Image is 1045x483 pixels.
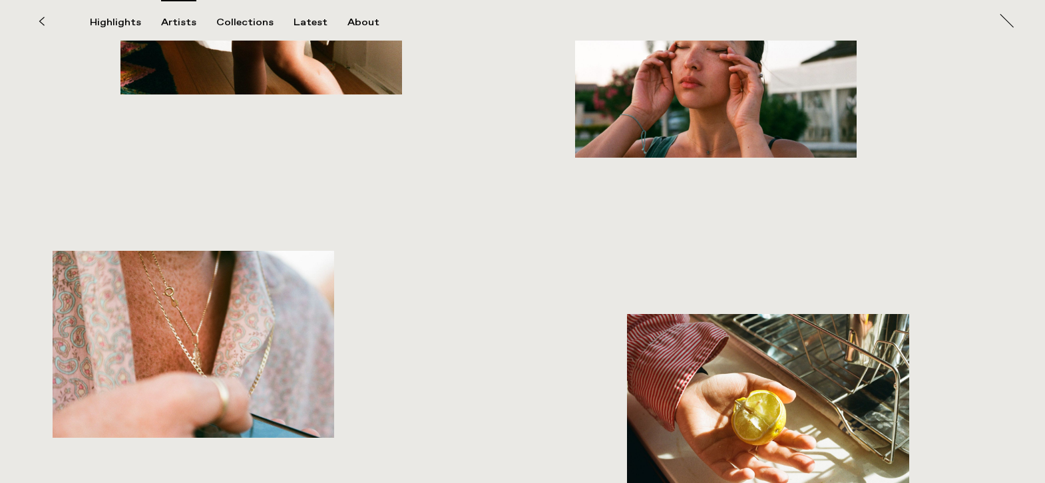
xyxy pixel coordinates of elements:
[294,17,327,29] div: Latest
[294,17,347,29] button: Latest
[347,17,379,29] div: About
[90,17,161,29] button: Highlights
[161,17,196,29] div: Artists
[216,17,274,29] div: Collections
[216,17,294,29] button: Collections
[90,17,141,29] div: Highlights
[161,17,216,29] button: Artists
[347,17,399,29] button: About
